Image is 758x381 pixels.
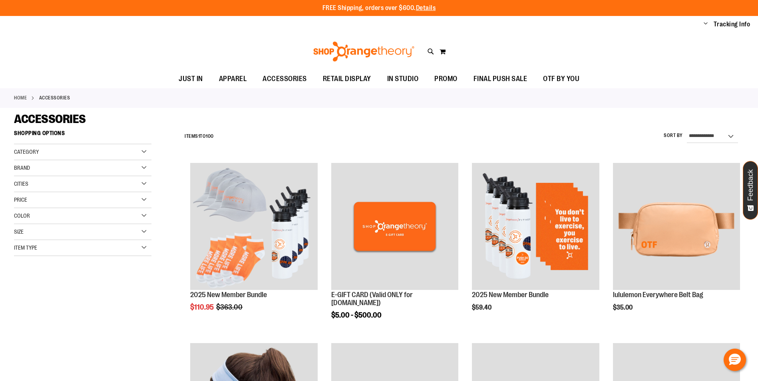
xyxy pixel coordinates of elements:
span: Color [14,212,30,219]
span: Brand [14,165,30,171]
span: Feedback [747,169,754,201]
span: $363.00 [216,303,244,311]
span: $35.00 [613,304,634,311]
div: Item Type [14,240,151,256]
strong: Shopping Options [14,126,151,144]
a: Details [416,4,436,12]
div: Cities [14,176,151,192]
div: Category [14,144,151,160]
span: APPAREL [219,70,247,88]
img: E-GIFT CARD (Valid ONLY for ShopOrangetheory.com) [331,163,458,290]
a: 2025 New Member Bundle [472,163,599,291]
a: Tracking Info [714,20,750,29]
div: Price [14,192,151,208]
a: 2025 New Member Bundle [472,291,549,299]
span: RETAIL DISPLAY [323,70,371,88]
span: FINAL PUSH SALE [474,70,527,88]
a: ACCESSORIES [255,70,315,88]
a: E-GIFT CARD (Valid ONLY for ShopOrangetheory.com) [331,163,458,291]
div: Color [14,208,151,224]
strong: ACCESSORIES [39,94,70,101]
a: lululemon Everywhere Belt Bag [613,291,703,299]
span: Price [14,196,27,203]
a: APPAREL [211,70,255,88]
span: ACCESSORIES [14,112,86,126]
img: 2025 New Member Bundle [472,163,599,290]
span: Size [14,228,24,235]
a: 2025 New Member Bundle [190,291,267,299]
img: 2025 New Member Bundle [190,163,317,290]
h2: Items to [185,130,214,143]
a: Home [14,94,27,101]
div: Brand [14,160,151,176]
img: lululemon Everywhere Belt Bag [613,163,740,290]
span: IN STUDIO [387,70,419,88]
span: Item Type [14,244,37,251]
span: Category [14,149,39,155]
div: product [609,159,744,331]
span: Cities [14,181,28,187]
span: 1 [198,133,200,139]
div: product [468,159,603,331]
span: JUST IN [179,70,203,88]
span: PROMO [434,70,458,88]
a: IN STUDIO [379,70,427,88]
button: Account menu [704,20,708,28]
label: Sort By [664,132,683,139]
a: lululemon Everywhere Belt Bag [613,163,740,291]
span: OTF BY YOU [543,70,579,88]
a: 2025 New Member Bundle [190,163,317,291]
a: E-GIFT CARD (Valid ONLY for [DOMAIN_NAME]) [331,291,413,307]
span: ACCESSORIES [263,70,307,88]
img: Shop Orangetheory [312,42,416,62]
a: RETAIL DISPLAY [315,70,379,88]
div: product [186,159,321,331]
span: $5.00 - $500.00 [331,311,382,319]
span: 100 [206,133,214,139]
a: OTF BY YOU [535,70,587,88]
span: $59.40 [472,304,493,311]
div: product [327,159,462,339]
span: $110.95 [190,303,215,311]
div: Size [14,224,151,240]
a: FINAL PUSH SALE [466,70,535,88]
button: Feedback - Show survey [743,161,758,220]
a: PROMO [426,70,466,88]
a: JUST IN [171,70,211,88]
button: Hello, have a question? Let’s chat. [724,349,746,371]
p: FREE Shipping, orders over $600. [322,4,436,13]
